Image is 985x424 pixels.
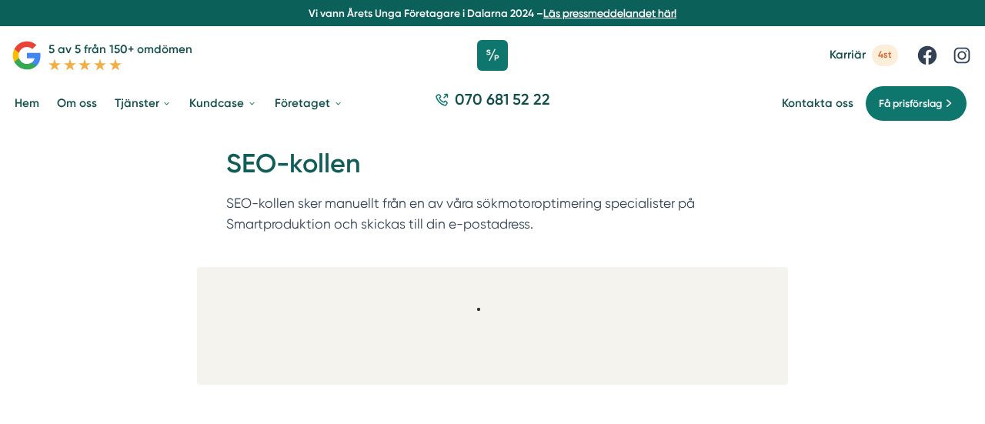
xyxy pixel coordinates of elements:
a: Läs pressmeddelandet här! [543,7,676,19]
span: 070 681 52 22 [455,89,550,111]
a: Företaget [272,85,346,123]
p: SEO-kollen sker manuellt från en av våra sökmotoroptimering specialister på Smartproduktion och s... [226,193,759,242]
span: 4st [872,45,898,65]
a: Om oss [54,85,100,123]
a: 070 681 52 22 [429,89,556,119]
a: Kundcase [186,85,259,123]
a: Karriär 4st [830,45,898,65]
a: Få prisförslag [865,85,967,122]
p: 5 av 5 från 150+ omdömen [48,40,192,58]
span: Få prisförslag [879,95,942,112]
a: Hem [12,85,42,123]
a: Kontakta oss [782,96,853,111]
span: Karriär [830,48,866,62]
a: Tjänster [112,85,175,123]
h1: SEO-kollen [226,146,759,193]
p: Vi vann Årets Unga Företagare i Dalarna 2024 – [6,6,980,21]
